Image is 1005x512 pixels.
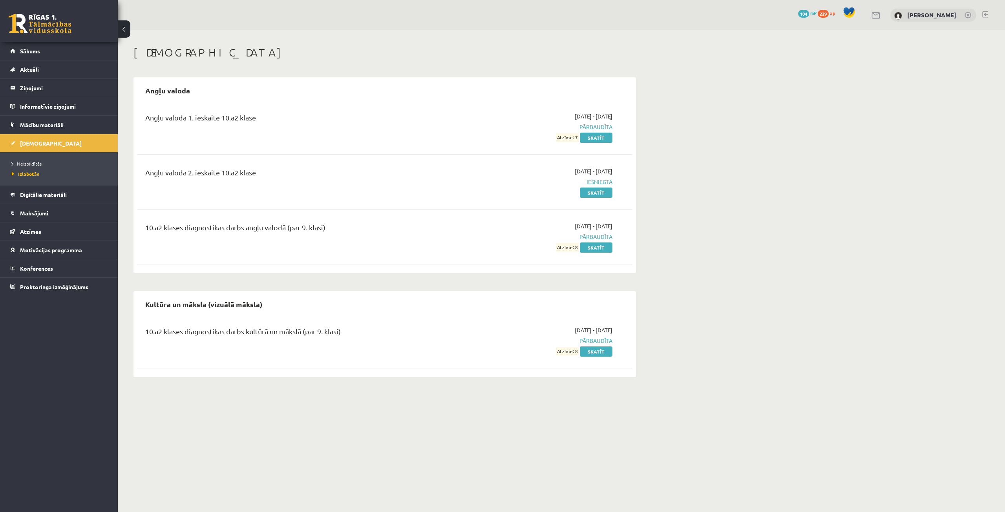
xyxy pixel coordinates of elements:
span: Atzīme: 8 [556,243,579,251]
span: mP [810,10,817,16]
a: Skatīt [580,346,612,357]
span: [DATE] - [DATE] [575,326,612,334]
span: xp [830,10,835,16]
a: Skatīt [580,133,612,143]
span: Proktoringa izmēģinājums [20,283,88,290]
span: [DEMOGRAPHIC_DATA] [20,140,82,147]
span: [DATE] - [DATE] [575,222,612,230]
a: Skatīt [580,242,612,253]
a: Motivācijas programma [10,241,108,259]
a: [PERSON_NAME] [907,11,956,19]
a: 229 xp [818,10,839,16]
img: Vladislava Vlasova [894,12,902,20]
a: Aktuāli [10,60,108,78]
span: Digitālie materiāli [20,191,67,198]
div: Angļu valoda 1. ieskaite 10.a2 klase [145,112,453,127]
a: Izlabotās [12,170,110,177]
div: Angļu valoda 2. ieskaite 10.a2 klase [145,167,453,182]
span: 229 [818,10,829,18]
a: Maksājumi [10,204,108,222]
span: Sākums [20,47,40,55]
span: Pārbaudīta [464,233,612,241]
span: Izlabotās [12,171,39,177]
a: Neizpildītās [12,160,110,167]
a: 104 mP [798,10,817,16]
span: [DATE] - [DATE] [575,167,612,175]
legend: Maksājumi [20,204,108,222]
a: Konferences [10,259,108,277]
legend: Ziņojumi [20,79,108,97]
div: 10.a2 klases diagnostikas darbs kultūrā un mākslā (par 9. klasi) [145,326,453,341]
span: Pārbaudīta [464,123,612,131]
a: Ziņojumi [10,79,108,97]
span: Mācību materiāli [20,121,64,128]
span: 104 [798,10,809,18]
span: Pārbaudīta [464,337,612,345]
h2: Kultūra un māksla (vizuālā māksla) [137,295,270,313]
a: Skatīt [580,188,612,198]
a: Sākums [10,42,108,60]
a: Mācību materiāli [10,116,108,134]
span: [DATE] - [DATE] [575,112,612,120]
span: Konferences [20,265,53,272]
span: Atzīme: 7 [556,133,579,142]
a: [DEMOGRAPHIC_DATA] [10,134,108,152]
span: Iesniegta [464,178,612,186]
a: Proktoringa izmēģinājums [10,278,108,296]
a: Digitālie materiāli [10,186,108,204]
span: Motivācijas programma [20,246,82,253]
h2: Angļu valoda [137,81,198,100]
span: Atzīme: 8 [556,347,579,355]
a: Rīgas 1. Tālmācības vidusskola [9,14,71,33]
a: Atzīmes [10,222,108,241]
span: Aktuāli [20,66,39,73]
span: Neizpildītās [12,160,42,167]
legend: Informatīvie ziņojumi [20,97,108,115]
span: Atzīmes [20,228,41,235]
a: Informatīvie ziņojumi [10,97,108,115]
div: 10.a2 klases diagnostikas darbs angļu valodā (par 9. klasi) [145,222,453,237]
h1: [DEMOGRAPHIC_DATA] [133,46,636,59]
